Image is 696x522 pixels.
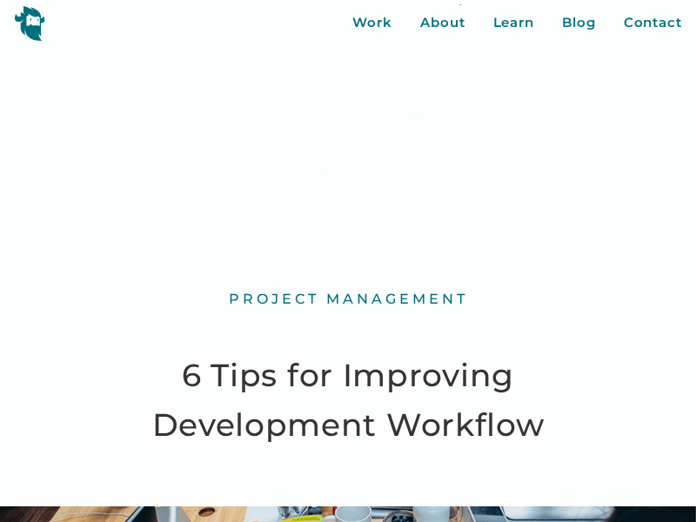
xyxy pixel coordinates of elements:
[493,13,535,33] a: Learn
[229,291,468,309] div: Project Management
[562,13,596,33] a: Blog
[624,13,682,33] a: Contact
[14,5,45,41] img: yeti logo icon
[104,351,592,451] h1: 6 Tips for Improving Development Workflow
